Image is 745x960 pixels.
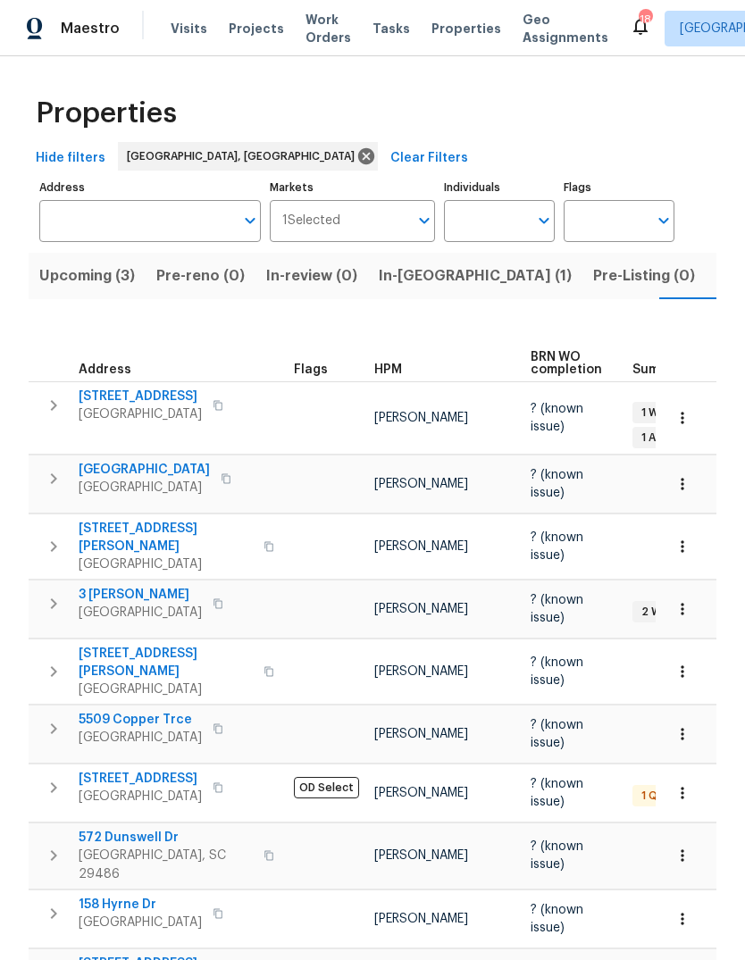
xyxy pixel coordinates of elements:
[634,430,709,446] span: 1 Accepted
[634,405,674,421] span: 1 WIP
[36,104,177,122] span: Properties
[156,263,245,288] span: Pre-reno (0)
[266,263,357,288] span: In-review (0)
[531,403,583,433] span: ? (known issue)
[79,363,131,376] span: Address
[531,656,583,687] span: ? (known issue)
[79,604,202,622] span: [GEOGRAPHIC_DATA]
[79,388,202,405] span: [STREET_ADDRESS]
[531,719,583,749] span: ? (known issue)
[412,208,437,233] button: Open
[79,586,202,604] span: 3 [PERSON_NAME]
[39,263,135,288] span: Upcoming (3)
[531,531,583,562] span: ? (known issue)
[61,20,120,38] span: Maestro
[372,22,410,35] span: Tasks
[390,147,468,170] span: Clear Filters
[564,182,674,193] label: Flags
[431,20,501,38] span: Properties
[532,208,557,233] button: Open
[79,711,202,729] span: 5509 Copper Trce
[29,142,113,175] button: Hide filters
[294,363,328,376] span: Flags
[531,469,583,499] span: ? (known issue)
[282,213,340,229] span: 1 Selected
[374,728,468,740] span: [PERSON_NAME]
[79,405,202,423] span: [GEOGRAPHIC_DATA]
[79,479,210,497] span: [GEOGRAPHIC_DATA]
[79,555,253,573] span: [GEOGRAPHIC_DATA]
[79,680,253,698] span: [GEOGRAPHIC_DATA]
[531,351,602,376] span: BRN WO completion
[79,896,202,914] span: 158 Hyrne Dr
[634,605,677,620] span: 2 WIP
[118,142,378,171] div: [GEOGRAPHIC_DATA], [GEOGRAPHIC_DATA]
[79,645,253,680] span: [STREET_ADDRESS][PERSON_NAME]
[36,147,105,170] span: Hide filters
[531,904,583,934] span: ? (known issue)
[374,913,468,925] span: [PERSON_NAME]
[383,142,475,175] button: Clear Filters
[79,914,202,931] span: [GEOGRAPHIC_DATA]
[374,478,468,490] span: [PERSON_NAME]
[374,665,468,678] span: [PERSON_NAME]
[444,182,555,193] label: Individuals
[634,789,673,804] span: 1 QC
[374,849,468,862] span: [PERSON_NAME]
[127,147,362,165] span: [GEOGRAPHIC_DATA], [GEOGRAPHIC_DATA]
[523,11,608,46] span: Geo Assignments
[639,11,651,29] div: 18
[374,787,468,799] span: [PERSON_NAME]
[306,11,351,46] span: Work Orders
[79,770,202,788] span: [STREET_ADDRESS]
[374,603,468,615] span: [PERSON_NAME]
[79,520,253,555] span: [STREET_ADDRESS][PERSON_NAME]
[374,412,468,424] span: [PERSON_NAME]
[374,540,468,553] span: [PERSON_NAME]
[79,847,253,882] span: [GEOGRAPHIC_DATA], SC 29486
[593,263,695,288] span: Pre-Listing (0)
[79,829,253,847] span: 572 Dunswell Dr
[79,729,202,747] span: [GEOGRAPHIC_DATA]
[171,20,207,38] span: Visits
[79,788,202,806] span: [GEOGRAPHIC_DATA]
[39,182,261,193] label: Address
[270,182,436,193] label: Markets
[79,461,210,479] span: [GEOGRAPHIC_DATA]
[238,208,263,233] button: Open
[379,263,572,288] span: In-[GEOGRAPHIC_DATA] (1)
[632,363,691,376] span: Summary
[651,208,676,233] button: Open
[531,840,583,871] span: ? (known issue)
[294,777,359,798] span: OD Select
[374,363,402,376] span: HPM
[531,594,583,624] span: ? (known issue)
[531,778,583,808] span: ? (known issue)
[229,20,284,38] span: Projects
